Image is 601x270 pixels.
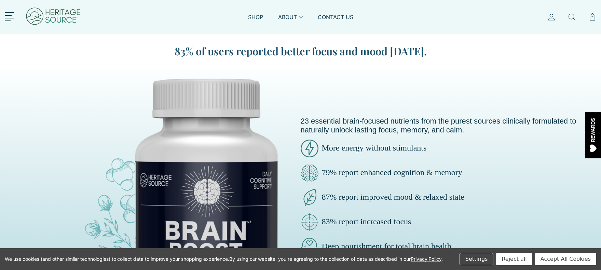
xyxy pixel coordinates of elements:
span: We use cookies (and other similar technologies) to collect data to improve your shopping experien... [5,256,443,262]
a: CONTACT US [318,13,353,29]
img: brain-boost-clarity.png [301,164,318,182]
img: brain-boost-energy.png [301,140,318,157]
button: Accept All Cookies [535,253,596,265]
a: Privacy Policy [411,256,441,262]
a: SHOP [248,13,263,29]
a: ABOUT [278,13,303,29]
img: brain-boost-natural.png [301,238,318,256]
button: Reject all [496,253,532,265]
img: brain-boost-clinically-focus.png [301,213,318,231]
blockquote: 83% of users reported better focus and mood [DATE]. [147,44,454,58]
img: brain-boost-natural-pure.png [301,189,318,207]
img: Heritage Source [25,3,81,31]
button: Settings [460,253,494,265]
